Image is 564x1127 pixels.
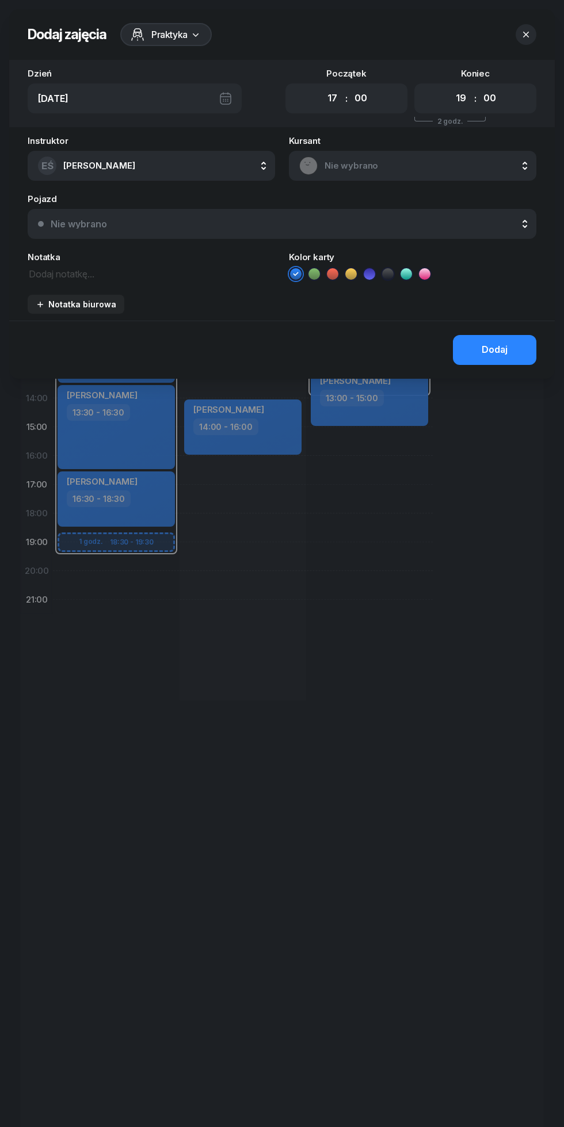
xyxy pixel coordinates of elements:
button: Nie wybrano [28,209,536,239]
button: EŚ[PERSON_NAME] [28,151,275,181]
button: Dodaj [453,335,536,365]
div: Notatka biurowa [36,299,116,309]
div: Dodaj [482,342,508,357]
div: : [474,92,477,105]
span: Nie wybrano [325,158,526,173]
button: Notatka biurowa [28,295,124,314]
span: [PERSON_NAME] [63,160,135,171]
h2: Dodaj zajęcia [28,25,106,44]
span: Praktyka [151,28,188,41]
span: EŚ [41,161,54,171]
div: : [345,92,348,105]
div: Nie wybrano [51,219,107,229]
